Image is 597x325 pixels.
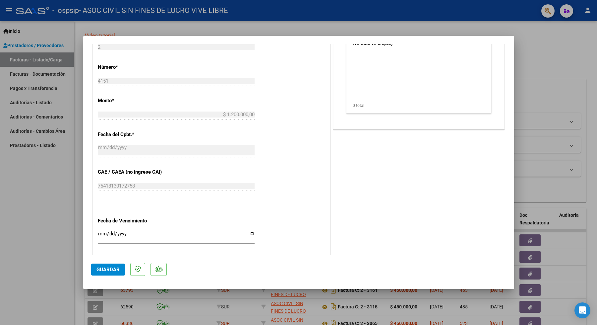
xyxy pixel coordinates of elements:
[91,264,125,276] button: Guardar
[98,97,166,105] p: Monto
[98,217,166,225] p: Fecha de Vencimiento
[98,63,166,71] p: Número
[346,97,492,114] div: 0 total
[98,168,166,176] p: CAE / CAEA (no ingrese CAI)
[98,131,166,138] p: Fecha del Cpbt.
[574,302,590,318] div: Open Intercom Messenger
[96,267,120,273] span: Guardar
[98,255,166,262] p: Ref. Externa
